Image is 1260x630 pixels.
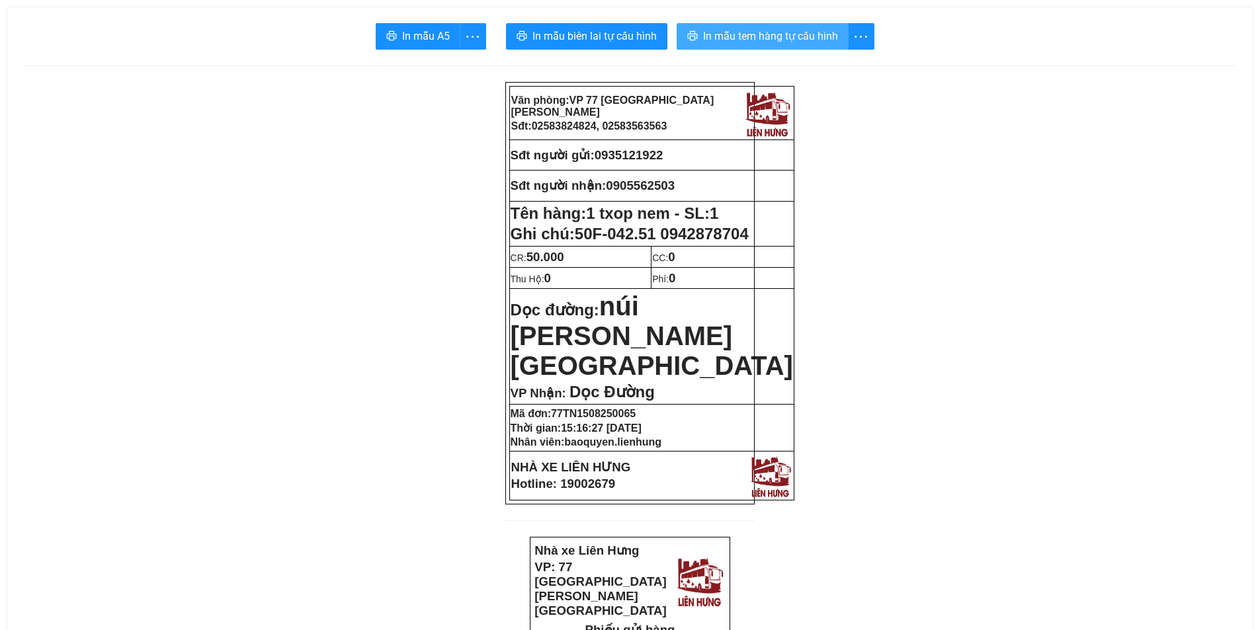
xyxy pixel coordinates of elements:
strong: Mã đơn: [511,408,636,419]
button: printerIn mẫu tem hàng tự cấu hình [677,23,849,50]
strong: Thời gian: [511,422,642,434]
span: 77TN1508250065 [551,408,636,419]
strong: Sđt người nhận: [511,178,607,192]
strong: Nhà xe Liên Hưng [5,7,109,20]
button: more [460,23,486,50]
span: Thu Hộ: [511,274,551,284]
span: In mẫu A5 [402,28,450,44]
span: CC: [652,253,675,263]
span: 0905562503 [606,178,675,192]
button: printerIn mẫu biên lai tự cấu hình [506,23,667,50]
span: In mẫu tem hàng tự cấu hình [703,28,838,44]
span: printer [386,30,397,43]
img: logo [142,17,194,71]
span: 02583824824, 02583563563 [532,120,667,132]
strong: VP: 77 [GEOGRAPHIC_DATA][PERSON_NAME][GEOGRAPHIC_DATA] [5,23,136,81]
button: printerIn mẫu A5 [376,23,460,50]
strong: Phiếu gửi hàng [54,86,144,100]
strong: Nhà xe Liên Hưng [534,543,639,557]
img: logo [747,453,793,498]
span: núi [PERSON_NAME][GEOGRAPHIC_DATA] [511,292,793,380]
span: 0935121922 [595,148,663,162]
span: 0 [544,271,551,285]
span: Phí: [652,274,675,284]
span: 0 [668,250,675,264]
strong: Văn phòng: [511,95,714,118]
span: 50F-042.51 0942878704 [575,225,749,243]
span: printer [517,30,527,43]
span: VP Nhận: [511,386,566,400]
span: 1 [710,204,718,222]
img: logo [742,88,792,138]
span: VP 77 [GEOGRAPHIC_DATA][PERSON_NAME] [511,95,714,118]
span: more [460,28,485,45]
button: more [848,23,874,50]
img: logo [673,553,726,608]
span: Dọc Đường [569,383,655,401]
strong: VP: 77 [GEOGRAPHIC_DATA][PERSON_NAME][GEOGRAPHIC_DATA] [534,560,666,617]
span: Ghi chú: [511,225,749,243]
span: baoquyen.lienhung [564,436,661,448]
span: 15:16:27 [DATE] [561,422,642,434]
span: more [849,28,874,45]
strong: Nhân viên: [511,436,661,448]
strong: Tên hàng: [511,204,719,222]
span: 50.000 [526,250,564,264]
span: printer [687,30,698,43]
span: 0 [669,271,675,285]
strong: Sđt người gửi: [511,148,595,162]
strong: Sđt: [511,120,667,132]
span: CR: [511,253,564,263]
strong: NHÀ XE LIÊN HƯNG [511,460,631,474]
span: In mẫu biên lai tự cấu hình [532,28,657,44]
span: 1 txop nem - SL: [586,204,718,222]
strong: Hotline: 19002679 [511,477,616,491]
strong: Dọc đường: [511,301,793,378]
